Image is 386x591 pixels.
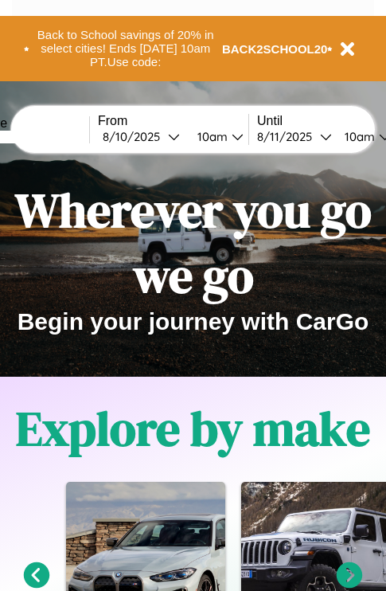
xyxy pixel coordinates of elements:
button: 8/10/2025 [98,128,185,145]
div: 10am [189,129,232,144]
div: 10am [337,129,379,144]
div: 8 / 11 / 2025 [257,129,320,144]
button: 10am [185,128,248,145]
button: Back to School savings of 20% in select cities! Ends [DATE] 10am PT.Use code: [29,24,222,73]
label: From [98,114,248,128]
h1: Explore by make [16,396,370,461]
div: 8 / 10 / 2025 [103,129,168,144]
b: BACK2SCHOOL20 [222,42,328,56]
